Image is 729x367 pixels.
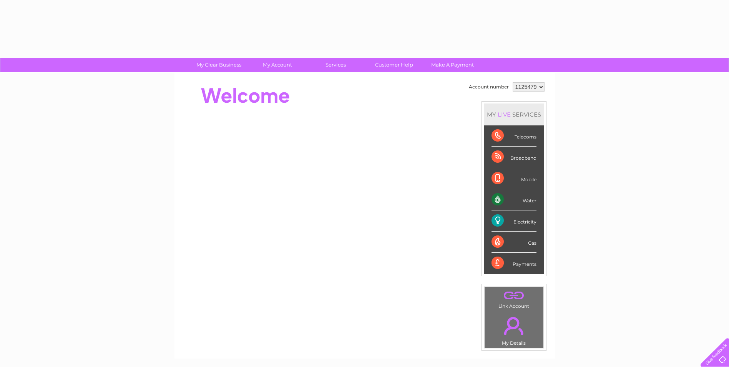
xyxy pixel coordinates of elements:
div: Payments [492,253,536,274]
a: Services [304,58,367,72]
a: . [487,289,541,302]
div: Water [492,189,536,210]
a: Customer Help [362,58,426,72]
div: Gas [492,232,536,253]
a: . [487,312,541,339]
td: My Details [484,310,544,348]
div: Broadband [492,147,536,168]
td: Account number [467,80,511,93]
div: MY SERVICES [484,103,544,125]
a: My Account [246,58,309,72]
a: Make A Payment [421,58,484,72]
div: Telecoms [492,125,536,147]
td: Link Account [484,287,544,311]
div: LIVE [496,111,512,118]
div: Mobile [492,168,536,189]
div: Electricity [492,210,536,232]
a: My Clear Business [187,58,251,72]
